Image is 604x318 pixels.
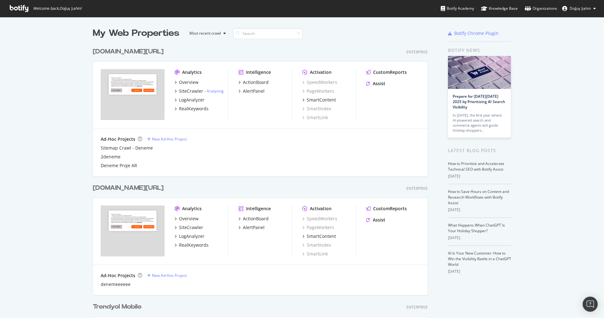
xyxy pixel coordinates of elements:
a: SmartLink [302,251,328,257]
div: [DATE] [448,173,511,179]
div: AlertPanel [243,224,265,231]
div: Analytics [182,206,202,212]
div: Enterprise [406,186,428,191]
div: Analytics [182,69,202,75]
a: AlertPanel [238,224,265,231]
a: PageWorkers [302,224,334,231]
div: SmartContent [307,97,336,103]
div: My Web Properties [93,27,179,40]
a: RealKeywords [175,106,209,112]
button: Doğuş Şahin [557,3,601,14]
div: LogAnalyzer [179,233,204,239]
div: Knowledge Base [481,5,518,12]
div: Botify Chrome Plugin [454,30,499,36]
a: SmartContent [302,233,336,239]
a: Overview [175,79,199,85]
a: New Ad-Hoc Project [147,136,187,142]
a: New Ad-Hoc Project [147,273,187,278]
div: SmartContent [307,233,336,239]
div: Organizations [525,5,557,12]
a: SmartIndex [302,106,331,112]
span: Doğuş Şahin [570,6,591,11]
a: RealKeywords [175,242,209,248]
input: Search [233,28,303,39]
div: Activation [310,206,332,212]
div: [DOMAIN_NAME][URL] [93,184,164,193]
a: ActionBoard [238,216,269,222]
a: Assist [366,80,385,87]
a: Trendyol Mobile [93,302,144,311]
div: Intelligence [246,206,271,212]
div: Botify Academy [441,5,474,12]
div: Botify news [448,47,511,54]
a: Assist [366,217,385,223]
a: 2deneme [101,154,120,160]
div: [DATE] [448,269,511,274]
div: RealKeywords [179,106,209,112]
button: Most recent crawl [184,28,228,38]
div: RealKeywords [179,242,209,248]
a: SpeedWorkers [302,216,337,222]
div: New Ad-Hoc Project [152,273,187,278]
div: Most recent crawl [189,31,221,35]
img: trendyol.com/ro [101,206,165,256]
div: - [204,88,224,94]
div: Latest Blog Posts [448,147,511,154]
a: How to Save Hours on Content and Research Workflows with Botify Assist [448,189,509,206]
span: Welcome back, Doğuş Şahin ! [33,6,81,11]
img: trendyol.com/ar [101,69,165,120]
a: AlertPanel [238,88,265,94]
a: [DOMAIN_NAME][URL] [93,47,166,56]
a: [DOMAIN_NAME][URL] [93,184,166,193]
div: PageWorkers [302,88,334,94]
a: denemeeeeee [101,281,131,288]
a: ActionBoard [238,79,269,85]
div: [DATE] [448,235,511,241]
a: Sitemap Crawl - Deneme [101,145,153,151]
div: SiteCrawler [179,224,203,231]
a: SmartIndex [302,242,331,248]
a: LogAnalyzer [175,233,204,239]
div: ActionBoard [243,79,269,85]
a: SpeedWorkers [302,79,337,85]
div: [DATE] [448,207,511,213]
a: Prepare for [DATE][DATE] 2025 by Prioritizing AI Search Visibility [453,94,505,110]
div: Enterprise [406,304,428,310]
div: Trendyol Mobile [93,302,142,311]
a: LogAnalyzer [175,97,204,103]
div: ActionBoard [243,216,269,222]
a: SiteCrawler- Analyzing [175,88,224,94]
a: Overview [175,216,199,222]
div: CustomReports [373,206,407,212]
a: Botify Chrome Plugin [448,30,499,36]
div: Assist [373,80,385,87]
a: CustomReports [366,69,407,75]
a: Deneme Proje AR [101,162,137,169]
div: AlertPanel [243,88,265,94]
a: AI Is Your New Customer: How to Win the Visibility Battle in a ChatGPT World [448,250,511,267]
div: [DOMAIN_NAME][URL] [93,47,164,56]
div: New Ad-Hoc Project [152,136,187,142]
a: How to Prioritize and Accelerate Technical SEO with Botify Assist [448,161,504,172]
div: Ad-Hoc Projects [101,272,135,279]
a: What Happens When ChatGPT Is Your Holiday Shopper? [448,222,505,233]
a: SiteCrawler [175,224,203,231]
div: Overview [179,216,199,222]
div: CustomReports [373,69,407,75]
div: Intelligence [246,69,271,75]
a: SmartLink [302,114,328,121]
div: SiteCrawler [179,88,203,94]
div: Enterprise [406,49,428,55]
a: SmartContent [302,97,336,103]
